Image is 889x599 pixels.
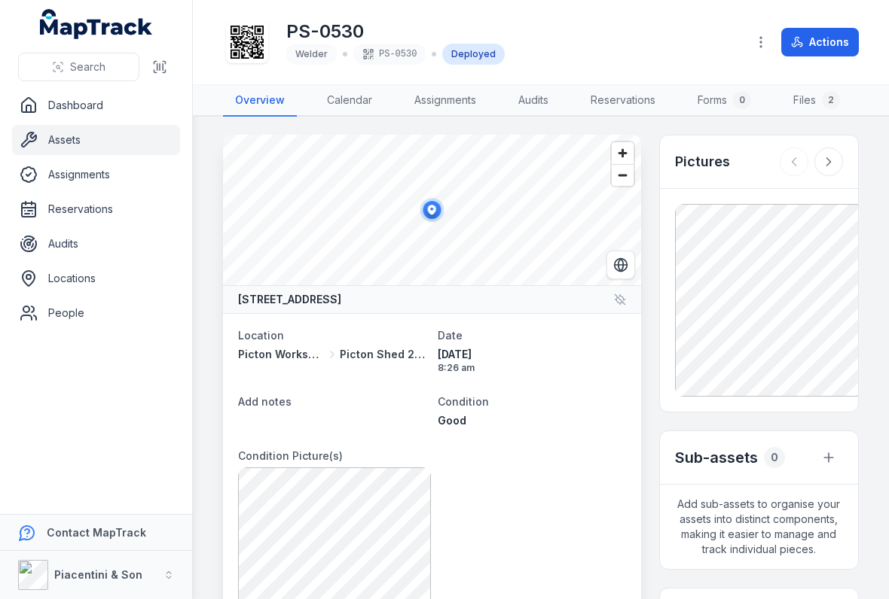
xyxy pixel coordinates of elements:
strong: Contact MapTrack [47,526,146,539]
a: Picton Workshops & BaysPicton Shed 2 Fabrication Shop [238,347,426,362]
canvas: Map [223,135,641,285]
div: 2 [822,91,840,109]
button: Search [18,53,139,81]
h3: Pictures [675,151,730,172]
h2: Sub-assets [675,447,758,468]
button: Zoom out [612,164,634,186]
span: Welder [295,48,328,59]
a: Audits [12,229,180,259]
a: Locations [12,263,180,293]
button: Switch to Satellite View [606,251,635,279]
div: 0 [764,447,785,468]
div: Deployed [442,44,505,65]
a: Reservations [12,194,180,224]
a: Reservations [579,85,668,117]
span: Picton Workshops & Bays [238,347,325,362]
button: Zoom in [612,142,634,164]
div: PS-0530 [353,44,426,65]
span: 8:26 am [438,362,625,374]
a: Forms0 [686,85,763,117]
a: Files2 [781,85,852,117]
a: Assets [12,125,180,155]
span: Date [438,329,463,342]
span: Location [238,329,284,342]
a: Calendar [315,85,384,117]
div: 0 [733,91,751,109]
span: Picton Shed 2 Fabrication Shop [340,347,426,362]
span: Search [70,59,105,74]
time: 6/8/2025, 8:26:57 am [438,347,625,374]
span: Good [438,414,466,427]
span: Condition Picture(s) [238,449,343,462]
span: Add sub-assets to organise your assets into distinct components, making it easier to manage and t... [660,485,858,569]
a: Dashboard [12,90,180,120]
a: People [12,298,180,328]
a: Assignments [402,85,488,117]
a: Assignments [12,160,180,190]
strong: [STREET_ADDRESS] [238,292,341,307]
span: [DATE] [438,347,625,362]
span: Condition [438,395,489,408]
button: Actions [781,28,859,56]
a: MapTrack [40,9,153,39]
span: Add notes [238,395,292,408]
h1: PS-0530 [286,20,505,44]
a: Overview [223,85,297,117]
a: Audits [506,85,561,117]
strong: Piacentini & Son [54,568,142,581]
